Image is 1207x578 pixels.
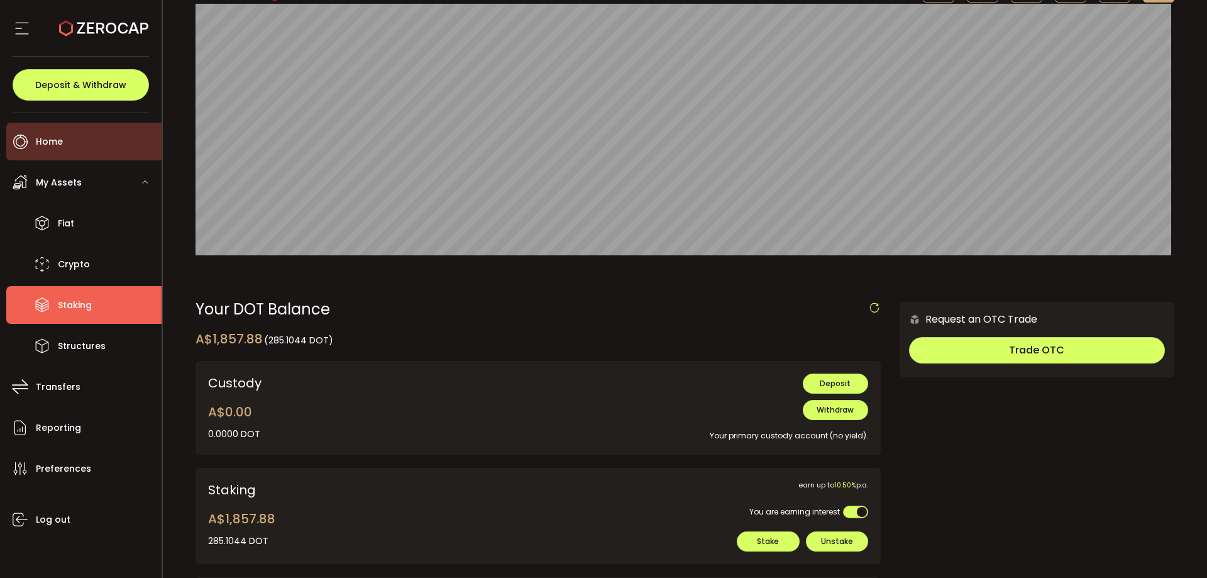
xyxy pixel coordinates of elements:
[806,531,868,552] button: Unstake
[36,460,91,478] span: Preferences
[264,334,333,347] span: (285.1044 DOT)
[208,403,260,441] div: A$0.00
[58,255,90,274] span: Crypto
[208,481,472,499] div: Staking
[208,509,275,528] div: A$1,857.88
[58,214,74,233] span: Fiat
[491,420,868,442] div: Your primary custody account (no yield).
[208,374,472,392] div: Custody
[35,81,126,89] span: Deposit & Withdraw
[1061,442,1207,578] iframe: Chat Widget
[757,536,779,547] span: Stake
[208,428,260,441] div: 0.0000 DOT
[798,481,868,490] span: earn up to p.a.
[13,69,149,101] button: Deposit & Withdraw
[909,337,1165,364] button: Trade OTC
[36,511,70,529] span: Log out
[36,133,63,151] span: Home
[208,535,275,548] div: 285.1044 DOT
[1009,343,1064,357] span: Trade OTC
[900,311,1037,327] div: Request an OTC Trade
[749,506,840,517] span: You are earning interest
[820,378,851,389] span: Deposit
[821,536,853,547] span: Unstake
[909,314,920,325] img: 6nGpN7MZ9FLuBP83NiajKbTRY4UzlzQtBKtCrLLspmCkSvCZHBKvY3NxgQaT5JnOQREvtQ257bXeeSTueZfAPizblJ+Fe8JwA...
[58,337,106,355] span: Structures
[817,404,854,415] span: Withdraw
[803,400,868,420] button: Withdraw
[196,302,881,317] div: Your DOT Balance
[36,174,82,192] span: My Assets
[834,481,856,490] span: 10.50%
[36,378,80,396] span: Transfers
[36,419,81,437] span: Reporting
[737,531,799,552] button: Stake
[803,374,868,394] button: Deposit
[196,330,333,348] div: A$1,857.88
[58,296,92,314] span: Staking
